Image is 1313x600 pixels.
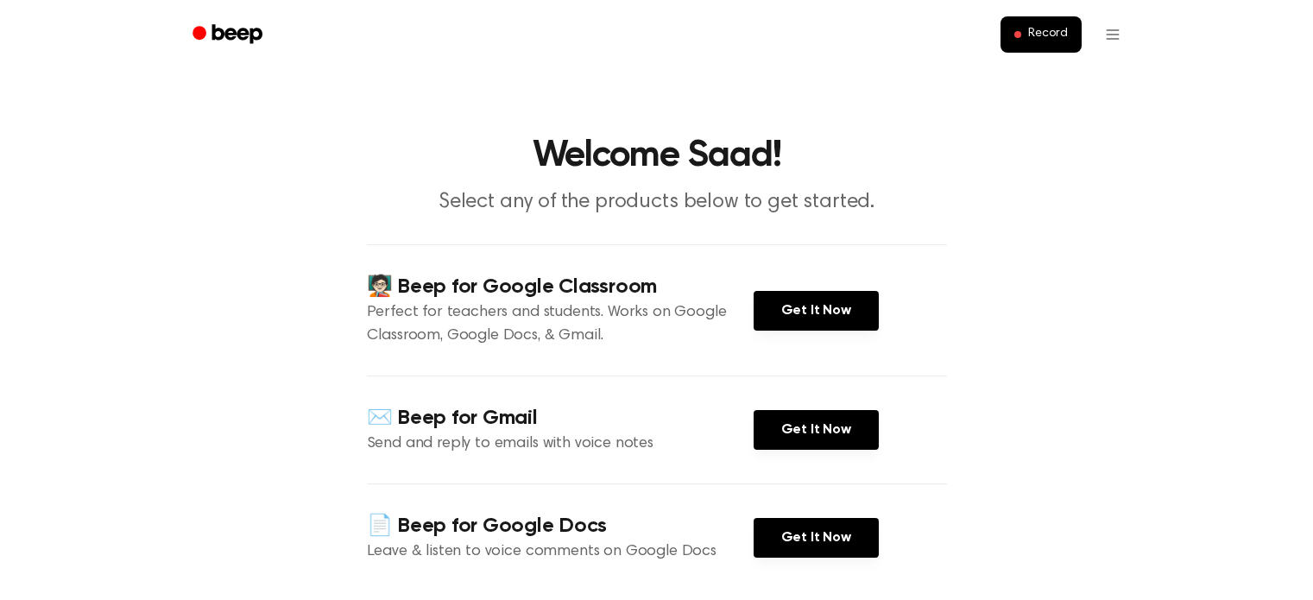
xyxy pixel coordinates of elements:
[180,18,278,52] a: Beep
[367,301,754,348] p: Perfect for teachers and students. Works on Google Classroom, Google Docs, & Gmail.
[367,540,754,564] p: Leave & listen to voice comments on Google Docs
[325,188,988,217] p: Select any of the products below to get started.
[754,518,879,558] a: Get It Now
[367,512,754,540] h4: 📄 Beep for Google Docs
[1001,16,1081,53] button: Record
[367,404,754,433] h4: ✉️ Beep for Gmail
[367,433,754,456] p: Send and reply to emails with voice notes
[1092,14,1133,55] button: Open menu
[215,138,1099,174] h1: Welcome Saad!
[367,273,754,301] h4: 🧑🏻‍🏫 Beep for Google Classroom
[754,291,879,331] a: Get It Now
[1028,27,1067,42] span: Record
[754,410,879,450] a: Get It Now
